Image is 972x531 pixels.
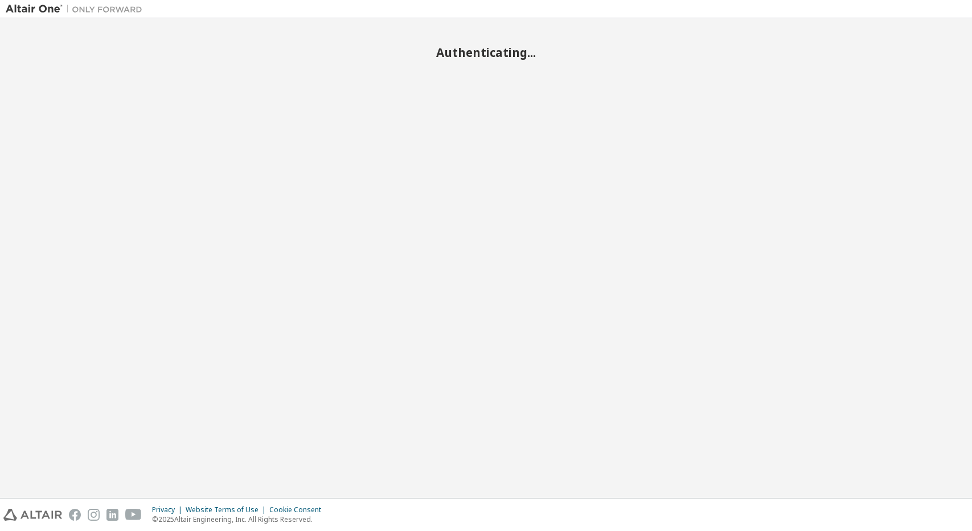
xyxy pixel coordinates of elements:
[69,509,81,521] img: facebook.svg
[125,509,142,521] img: youtube.svg
[106,509,118,521] img: linkedin.svg
[152,505,186,514] div: Privacy
[152,514,328,524] p: © 2025 Altair Engineering, Inc. All Rights Reserved.
[186,505,269,514] div: Website Terms of Use
[3,509,62,521] img: altair_logo.svg
[6,3,148,15] img: Altair One
[88,509,100,521] img: instagram.svg
[6,45,966,60] h2: Authenticating...
[269,505,328,514] div: Cookie Consent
